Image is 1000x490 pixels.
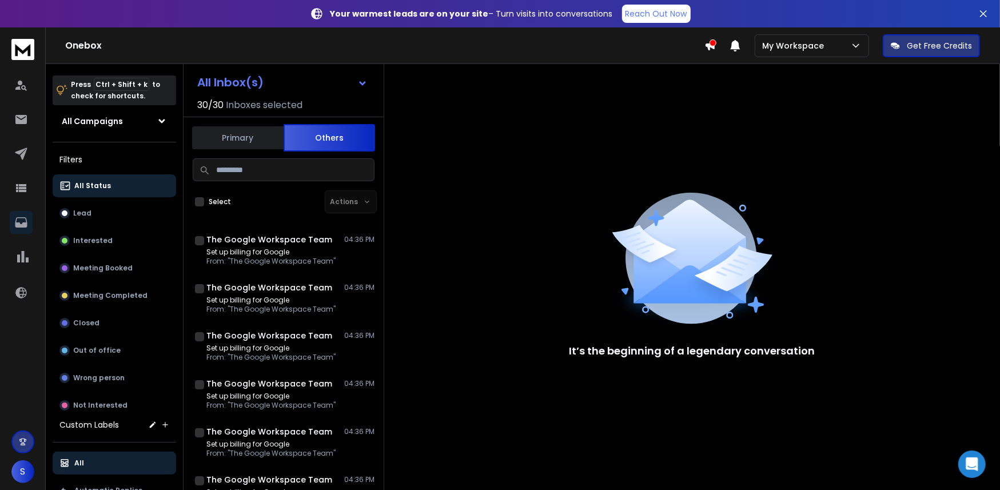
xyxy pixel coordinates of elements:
p: From: "The Google Workspace Team" [206,257,336,266]
h3: Custom Labels [59,419,119,431]
button: Interested [53,229,176,252]
button: All [53,452,176,475]
p: Meeting Booked [73,264,133,273]
p: Interested [73,236,113,245]
h1: All Campaigns [62,115,123,127]
button: Others [284,124,375,152]
p: Get Free Credits [907,40,972,51]
p: Out of office [73,346,121,355]
p: Closed [73,318,99,328]
p: – Turn visits into conversations [330,8,613,19]
p: 04:36 PM [344,427,374,436]
p: Set up billing for Google [206,296,336,305]
p: Lead [73,209,91,218]
p: It’s the beginning of a legendary conversation [569,343,815,359]
button: Lead [53,202,176,225]
p: Set up billing for Google [206,248,336,257]
button: Meeting Booked [53,257,176,280]
p: Reach Out Now [626,8,687,19]
button: Meeting Completed [53,284,176,307]
h1: All Inbox(s) [197,77,264,88]
button: Get Free Credits [883,34,980,57]
p: Meeting Completed [73,291,148,300]
h3: Inboxes selected [226,98,302,112]
h1: The Google Workspace Team [206,330,332,341]
button: Primary [192,125,284,150]
h1: The Google Workspace Team [206,282,332,293]
button: S [11,460,34,483]
button: Not Interested [53,394,176,417]
div: Open Intercom Messenger [958,451,986,478]
h1: Onebox [65,39,704,53]
h1: The Google Workspace Team [206,474,332,485]
p: Set up billing for Google [206,392,336,401]
button: All Campaigns [53,110,176,133]
p: Wrong person [73,373,125,383]
a: Reach Out Now [622,5,691,23]
button: Closed [53,312,176,334]
p: 04:36 PM [344,283,374,292]
p: Set up billing for Google [206,344,336,353]
button: All Inbox(s) [188,71,377,94]
p: Not Interested [73,401,128,410]
p: My Workspace [762,40,828,51]
p: 04:36 PM [344,331,374,340]
p: From: "The Google Workspace Team" [206,305,336,314]
strong: Your warmest leads are on your site [330,8,489,19]
p: From: "The Google Workspace Team" [206,353,336,362]
span: Ctrl + Shift + k [94,78,149,91]
p: 04:36 PM [344,235,374,244]
p: 04:36 PM [344,475,374,484]
p: Set up billing for Google [206,440,336,449]
span: 30 / 30 [197,98,224,112]
p: From: "The Google Workspace Team" [206,449,336,458]
h1: The Google Workspace Team [206,426,332,437]
button: Out of office [53,339,176,362]
h1: The Google Workspace Team [206,378,332,389]
h3: Filters [53,152,176,168]
img: logo [11,39,34,60]
button: All Status [53,174,176,197]
h1: The Google Workspace Team [206,234,332,245]
label: Select [209,197,231,206]
p: All Status [74,181,111,190]
button: Wrong person [53,366,176,389]
p: All [74,459,84,468]
p: Press to check for shortcuts. [71,79,160,102]
p: From: "The Google Workspace Team" [206,401,336,410]
p: 04:36 PM [344,379,374,388]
